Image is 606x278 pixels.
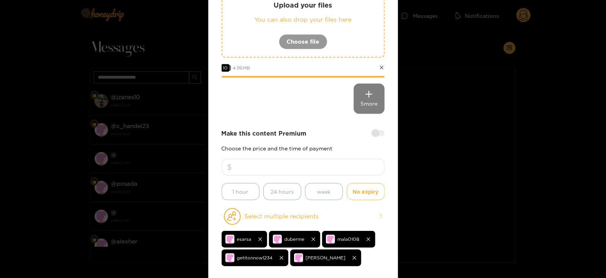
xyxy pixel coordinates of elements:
[222,64,229,72] span: 10
[222,129,307,138] strong: Make this content Premium
[222,208,385,225] button: Select multiple recipients
[233,65,250,70] span: 4.96 MB
[225,235,235,244] img: no-avatar.png
[225,253,235,262] img: no-avatar.png
[222,183,260,200] button: 1 hour
[305,183,343,200] button: week
[285,235,305,243] span: duberme
[237,253,273,262] span: getitonnow1234
[222,145,385,151] p: Choose the price and the time of payment
[338,235,360,243] span: mala0108
[326,235,335,244] img: no-avatar.png
[354,84,385,114] div: 5 more
[238,15,369,24] p: You can also drop your files here
[306,253,346,262] span: [PERSON_NAME]
[271,187,294,196] span: 24 hours
[294,253,303,262] img: no-avatar.png
[347,183,385,200] button: No expiry
[279,34,327,49] button: Choose file
[273,235,282,244] img: no-avatar.png
[237,235,252,243] span: esarsa
[317,187,331,196] span: week
[233,187,249,196] span: 1 hour
[238,1,369,9] p: Upload your files
[263,183,301,200] button: 24 hours
[353,187,379,196] span: No expiry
